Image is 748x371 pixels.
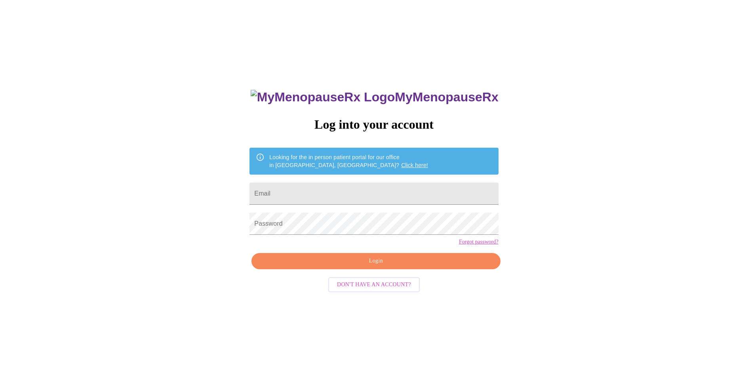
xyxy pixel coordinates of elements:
[337,280,411,290] span: Don't have an account?
[326,281,422,287] a: Don't have an account?
[249,117,498,132] h3: Log into your account
[269,150,428,172] div: Looking for the in person patient portal for our office in [GEOGRAPHIC_DATA], [GEOGRAPHIC_DATA]?
[251,253,500,269] button: Login
[401,162,428,168] a: Click here!
[459,239,499,245] a: Forgot password?
[251,90,395,105] img: MyMenopauseRx Logo
[251,90,499,105] h3: MyMenopauseRx
[328,277,420,293] button: Don't have an account?
[261,256,491,266] span: Login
